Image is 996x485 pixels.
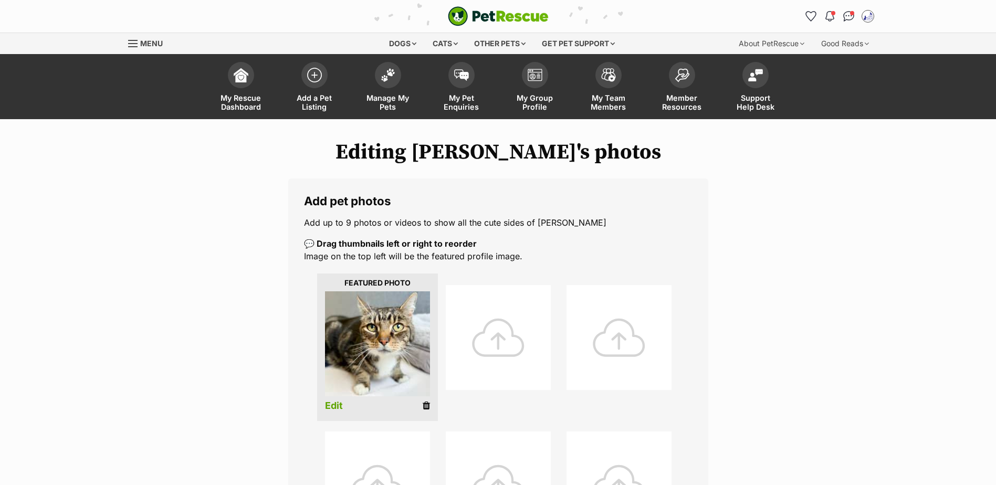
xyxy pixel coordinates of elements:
[217,93,265,111] span: My Rescue Dashboard
[825,11,834,22] img: notifications-46538b983faf8c2785f20acdc204bb7945ddae34d4c08c2a6579f10ce5e182be.svg
[748,69,763,81] img: help-desk-icon-fdf02630f3aa405de69fd3d07c3f3aa587a6932b1a1747fa1d2bba05be0121f9.svg
[304,194,693,208] legend: Add pet photos
[128,140,868,164] h1: Editing [PERSON_NAME]'s photos
[438,93,485,111] span: My Pet Enquiries
[534,33,622,54] div: Get pet support
[307,68,322,82] img: add-pet-listing-icon-0afa8454b4691262ce3f59096e99ab1cd57d4a30225e0717b998d2c9b9846f56.svg
[364,93,412,111] span: Manage My Pets
[732,93,779,111] span: Support Help Desk
[585,93,632,111] span: My Team Members
[128,33,170,52] a: Menu
[803,8,876,25] ul: Account quick links
[234,68,248,82] img: dashboard-icon-eb2f2d2d3e046f16d808141f083e7271f6b2e854fb5c12c21221c1fb7104beca.svg
[675,68,689,82] img: member-resources-icon-8e73f808a243e03378d46382f2149f9095a855e16c252ad45f914b54edf8863c.svg
[814,33,876,54] div: Good Reads
[351,57,425,119] a: Manage My Pets
[601,68,616,82] img: team-members-icon-5396bd8760b3fe7c0b43da4ab00e1e3bb1a5d9ba89233759b79545d2d3fc5d0d.svg
[843,11,854,22] img: chat-41dd97257d64d25036548639549fe6c8038ab92f7586957e7f3b1b290dea8141.svg
[511,93,559,111] span: My Group Profile
[454,69,469,81] img: pet-enquiries-icon-7e3ad2cf08bfb03b45e93fb7055b45f3efa6380592205ae92323e6603595dc1f.svg
[448,6,549,26] a: PetRescue
[448,6,549,26] img: logo-cat-932fe2b9b8326f06289b0f2fb663e598f794de774fb13d1741a6617ecf9a85b4.svg
[803,8,820,25] a: Favourites
[498,57,572,119] a: My Group Profile
[731,33,812,54] div: About PetRescue
[278,57,351,119] a: Add a Pet Listing
[528,69,542,81] img: group-profile-icon-3fa3cf56718a62981997c0bc7e787c4b2cf8bcc04b72c1350f741eb67cf2f40e.svg
[467,33,533,54] div: Other pets
[304,216,693,229] p: Add up to 9 photos or videos to show all the cute sides of [PERSON_NAME]
[822,8,838,25] button: Notifications
[572,57,645,119] a: My Team Members
[658,93,706,111] span: Member Resources
[140,39,163,48] span: Menu
[425,33,465,54] div: Cats
[304,238,477,249] b: 💬 Drag thumbnails left or right to reorder
[325,291,430,396] img: qxcbt0m5xgmagj5plech.jpg
[719,57,792,119] a: Support Help Desk
[841,8,857,25] a: Conversations
[204,57,278,119] a: My Rescue Dashboard
[382,33,424,54] div: Dogs
[291,93,338,111] span: Add a Pet Listing
[381,68,395,82] img: manage-my-pets-icon-02211641906a0b7f246fdf0571729dbe1e7629f14944591b6c1af311fb30b64b.svg
[863,11,873,22] img: Shelter Staff profile pic
[645,57,719,119] a: Member Resources
[304,237,693,262] p: Image on the top left will be the featured profile image.
[425,57,498,119] a: My Pet Enquiries
[325,400,343,412] a: Edit
[859,8,876,25] button: My account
